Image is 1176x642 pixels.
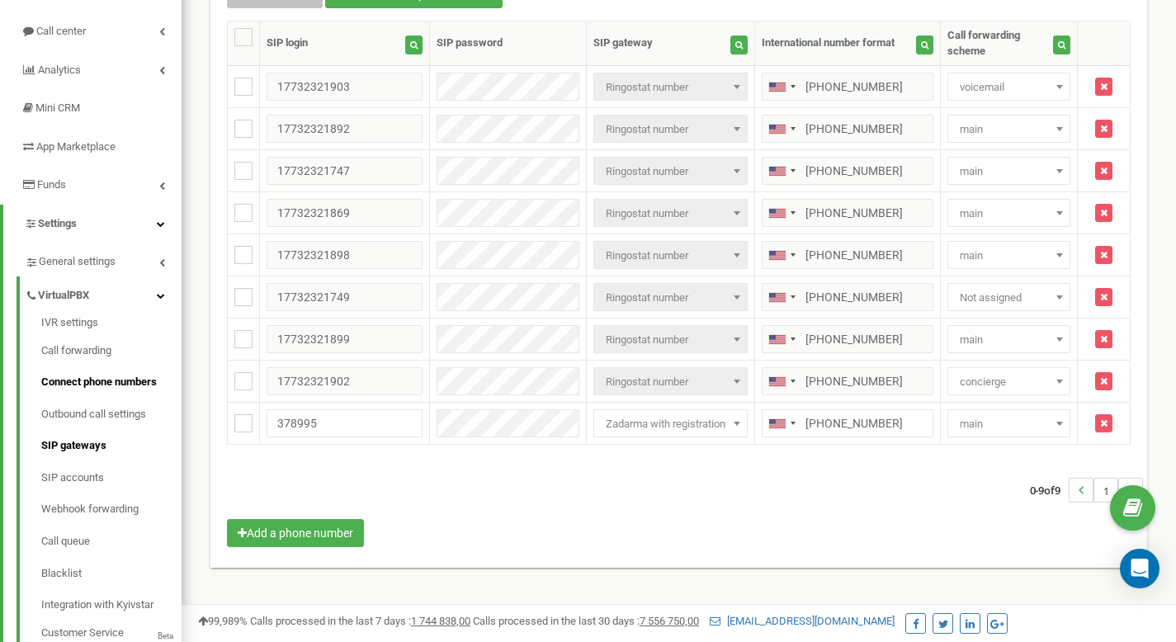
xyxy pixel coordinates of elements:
[39,254,116,270] span: General settings
[763,242,801,268] div: Telephone country code
[763,410,801,437] div: Telephone country code
[762,283,933,311] input: (201) 555-0123
[947,241,1070,269] span: main
[599,202,742,225] span: Ringostat number
[953,413,1065,436] span: main
[947,367,1070,395] span: concierge
[762,367,933,395] input: (201) 555-0123
[763,284,801,310] div: Telephone country code
[762,157,933,185] input: (201) 555-0123
[38,288,89,304] span: VirtualPBX
[947,325,1070,353] span: main
[953,371,1065,394] span: concierge
[763,326,801,352] div: Telephone country code
[763,73,801,100] div: Telephone country code
[41,430,182,462] a: SIP gateways
[762,199,933,227] input: (201) 555-0123
[1030,461,1143,519] nav: ...
[411,615,470,627] u: 1 744 838,00
[1030,478,1069,503] span: 0-9 9
[41,366,182,399] a: Connect phone numbers
[41,335,182,367] a: Call forwarding
[762,35,895,51] div: International number format
[762,241,933,269] input: (201) 555-0123
[36,140,116,153] span: App Marketplace
[41,315,182,335] a: IVR settings
[593,325,748,353] span: Ringostat number
[3,205,182,243] a: Settings
[1120,549,1159,588] div: Open Intercom Messenger
[41,493,182,526] a: Webhook forwarding
[1093,478,1118,503] li: 1
[763,116,801,142] div: Telephone country code
[762,115,933,143] input: (201) 555-0123
[593,241,748,269] span: Ringostat number
[593,157,748,185] span: Ringostat number
[763,158,801,184] div: Telephone country code
[41,589,182,621] a: Integration with Kyivstar
[947,409,1070,437] span: main
[947,115,1070,143] span: main
[953,244,1065,267] span: main
[593,367,748,395] span: Ringostat number
[593,409,748,437] span: Zadarma with registration
[593,73,748,101] span: Ringostat number
[198,615,248,627] span: 99,989%
[763,200,801,226] div: Telephone country code
[599,118,742,141] span: Ringostat number
[593,283,748,311] span: Ringostat number
[1044,483,1055,498] span: of
[953,286,1065,309] span: Not assigned
[599,244,742,267] span: Ringostat number
[37,178,66,191] span: Funds
[473,615,699,627] span: Calls processed in the last 30 days :
[267,35,308,51] div: SIP login
[38,217,77,229] span: Settings
[593,35,653,51] div: SIP gateway
[41,399,182,431] a: Outbound call settings
[762,325,933,353] input: (201) 555-0123
[35,101,80,114] span: Mini CRM
[429,21,586,66] th: SIP password
[710,615,895,627] a: [EMAIL_ADDRESS][DOMAIN_NAME]
[36,25,86,37] span: Call center
[38,64,81,76] span: Analytics
[953,202,1065,225] span: main
[599,76,742,99] span: Ringostat number
[947,73,1070,101] span: voicemail
[25,276,182,310] a: VirtualPBX
[41,526,182,558] a: Call queue
[640,615,699,627] u: 7 556 750,00
[953,160,1065,183] span: main
[953,118,1065,141] span: main
[593,115,748,143] span: Ringostat number
[599,328,742,352] span: Ringostat number
[762,73,933,101] input: (201) 555-0123
[227,519,364,547] button: Add a phone number
[599,286,742,309] span: Ringostat number
[599,160,742,183] span: Ringostat number
[953,76,1065,99] span: voicemail
[599,371,742,394] span: Ringostat number
[599,413,742,436] span: Zadarma with registration
[947,157,1070,185] span: main
[593,199,748,227] span: Ringostat number
[947,28,1053,59] div: Call forwarding scheme
[762,409,933,437] input: (201) 555-0123
[25,243,182,276] a: General settings
[947,199,1070,227] span: main
[41,462,182,494] a: SIP accounts
[250,615,470,627] span: Calls processed in the last 7 days :
[763,368,801,394] div: Telephone country code
[947,283,1070,311] span: Not assigned
[953,328,1065,352] span: main
[41,558,182,590] a: Blacklist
